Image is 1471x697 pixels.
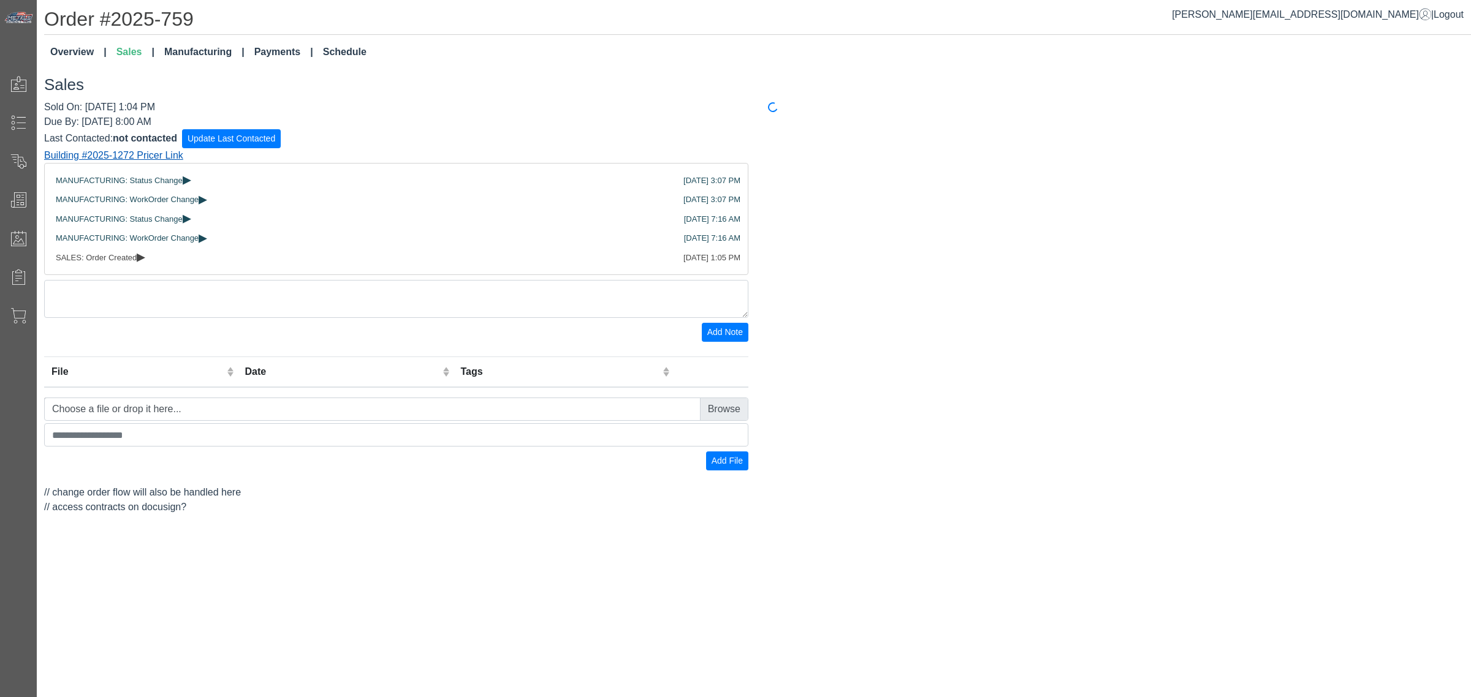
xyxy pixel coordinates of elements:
[112,40,159,64] a: Sales
[44,75,1471,94] h3: Sales
[113,132,177,143] span: not contacted
[684,213,740,225] div: [DATE] 7:16 AM
[683,252,740,264] div: [DATE] 1:05 PM
[460,364,659,379] div: Tags
[56,175,737,187] div: MANUFACTURING: Status Change
[56,232,737,244] div: MANUFACTURING: WorkOrder Change
[35,100,758,515] div: // change order flow will also be handled here // access contracts on docusign?
[44,100,748,115] div: Sold On: [DATE] 1:04 PM
[245,364,439,379] div: Date
[182,129,281,148] button: Update Last Contacted
[44,129,748,148] form: Last Contacted:
[684,232,740,244] div: [DATE] 7:16 AM
[44,7,1471,35] h1: Order #2025-759
[199,233,207,241] span: ▸
[1434,9,1464,20] span: Logout
[4,11,34,24] img: Metals Direct Inc Logo
[706,451,748,470] button: Add File
[183,175,191,183] span: ▸
[44,115,748,129] div: Due By: [DATE] 8:00 AM
[159,40,249,64] a: Manufacturing
[702,323,748,342] button: Add Note
[318,40,371,64] a: Schedule
[137,252,145,260] span: ▸
[56,213,737,225] div: MANUFACTURING: Status Change
[674,357,748,388] th: Remove
[56,194,737,206] div: MANUFACTURING: WorkOrder Change
[1172,9,1431,20] a: [PERSON_NAME][EMAIL_ADDRESS][DOMAIN_NAME]
[707,327,743,337] span: Add Note
[683,194,740,206] div: [DATE] 3:07 PM
[712,456,743,465] span: Add File
[683,175,740,187] div: [DATE] 3:07 PM
[188,134,275,143] span: Update Last Contacted
[51,364,224,379] div: File
[56,252,737,264] div: SALES: Order Created
[249,40,318,64] a: Payments
[1172,7,1464,22] div: |
[45,40,112,64] a: Overview
[183,214,191,222] span: ▸
[44,150,183,160] a: Building #2025-1272 Pricer Link
[199,195,207,203] span: ▸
